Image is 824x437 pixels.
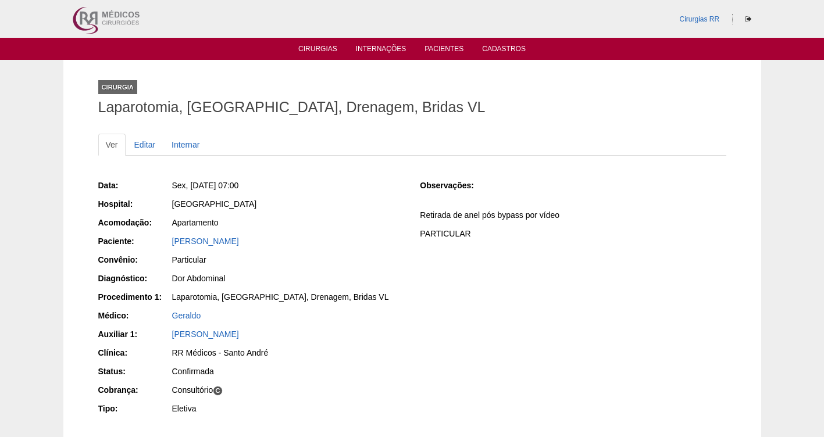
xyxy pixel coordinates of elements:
a: Pacientes [425,45,463,56]
div: Data: [98,180,171,191]
div: Auxiliar 1: [98,328,171,340]
div: Status: [98,366,171,377]
a: Cirurgias [298,45,337,56]
p: PARTICULAR [420,228,726,239]
div: Hospital: [98,198,171,210]
div: Particular [172,254,404,266]
div: Eletiva [172,403,404,414]
div: [GEOGRAPHIC_DATA] [172,198,404,210]
div: Apartamento [172,217,404,228]
div: RR Médicos - Santo André [172,347,404,359]
a: [PERSON_NAME] [172,329,239,339]
div: Acomodação: [98,217,171,228]
div: Observações: [420,180,493,191]
a: Internações [356,45,406,56]
div: Laparotomia, [GEOGRAPHIC_DATA], Drenagem, Bridas VL [172,291,404,303]
span: C [213,386,223,396]
div: Paciente: [98,235,171,247]
a: Ver [98,134,126,156]
div: Médico: [98,310,171,321]
div: Confirmada [172,366,404,377]
a: Cadastros [482,45,526,56]
a: Cirurgias RR [679,15,719,23]
a: [PERSON_NAME] [172,237,239,246]
div: Tipo: [98,403,171,414]
span: Sex, [DATE] 07:00 [172,181,239,190]
h1: Laparotomia, [GEOGRAPHIC_DATA], Drenagem, Bridas VL [98,100,726,114]
div: Convênio: [98,254,171,266]
div: Diagnóstico: [98,273,171,284]
div: Procedimento 1: [98,291,171,303]
a: Editar [127,134,163,156]
div: Cobrança: [98,384,171,396]
div: Dor Abdominal [172,273,404,284]
i: Sair [745,16,751,23]
a: Internar [164,134,207,156]
div: Consultório [172,384,404,396]
p: Retirada de anel pós bypass por vídeo [420,210,726,221]
div: Clínica: [98,347,171,359]
a: Geraldo [172,311,201,320]
div: Cirurgia [98,80,137,94]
